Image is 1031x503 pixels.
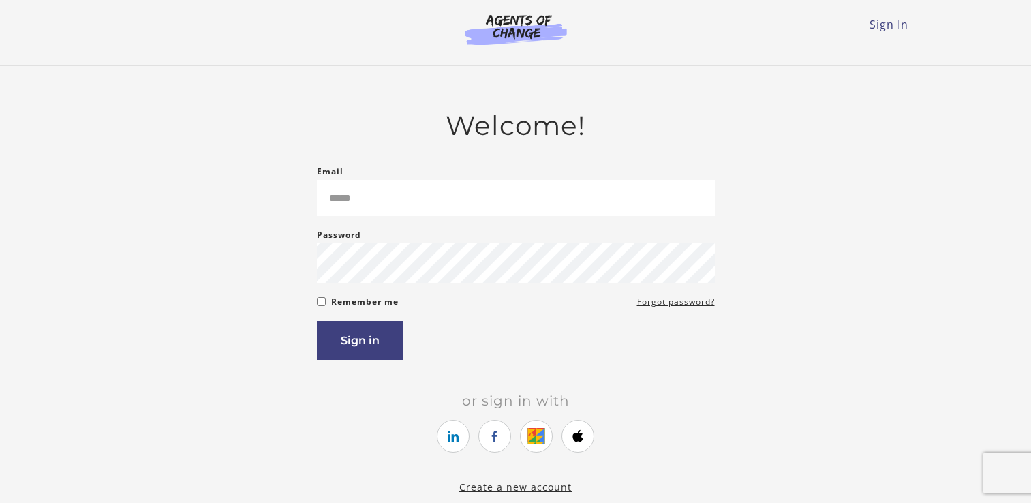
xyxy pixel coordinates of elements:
img: Agents of Change Logo [450,14,581,45]
a: Create a new account [459,481,572,493]
a: https://courses.thinkific.com/users/auth/facebook?ss%5Breferral%5D=&ss%5Buser_return_to%5D=&ss%5B... [478,420,511,453]
h2: Welcome! [317,110,715,142]
span: Or sign in with [451,393,581,409]
a: https://courses.thinkific.com/users/auth/linkedin?ss%5Breferral%5D=&ss%5Buser_return_to%5D=&ss%5B... [437,420,470,453]
label: Email [317,164,343,180]
a: Forgot password? [637,294,715,310]
label: Password [317,227,361,243]
a: Sign In [870,17,908,32]
label: Remember me [331,294,399,310]
button: Sign in [317,321,403,360]
a: https://courses.thinkific.com/users/auth/apple?ss%5Breferral%5D=&ss%5Buser_return_to%5D=&ss%5Bvis... [561,420,594,453]
a: https://courses.thinkific.com/users/auth/google?ss%5Breferral%5D=&ss%5Buser_return_to%5D=&ss%5Bvi... [520,420,553,453]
